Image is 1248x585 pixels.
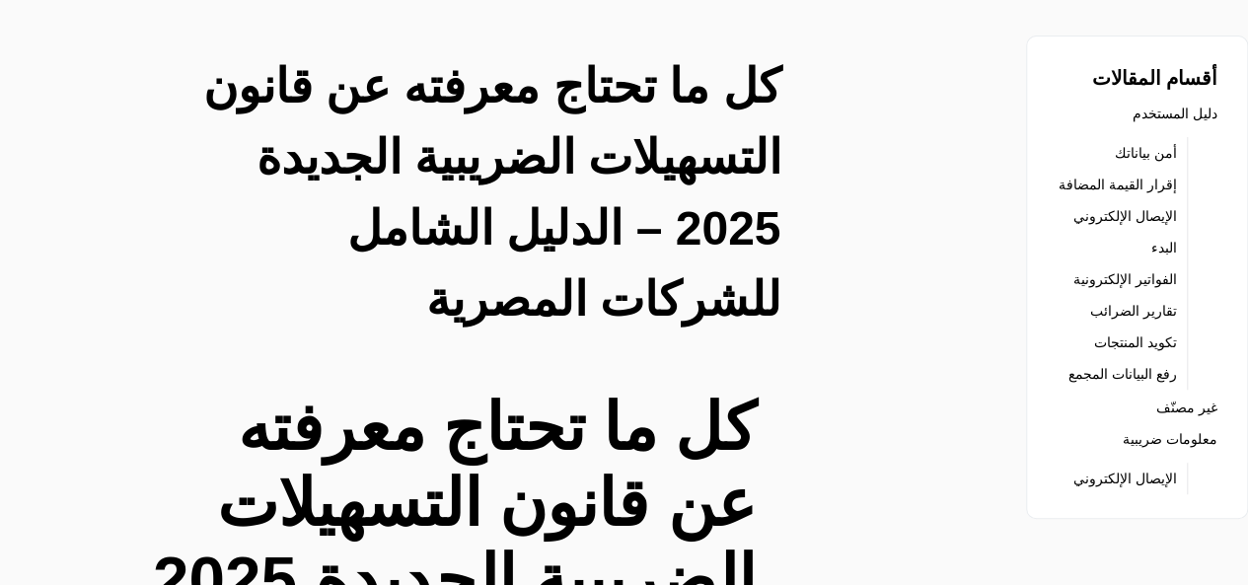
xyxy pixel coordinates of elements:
[1059,171,1177,198] a: إقرار القيمة المضافة
[1151,234,1177,261] a: البدء
[1073,265,1177,293] a: الفواتير الإلكترونية
[1123,425,1217,453] a: معلومات ضريبية
[1091,67,1217,89] strong: أقسام المقالات
[1094,329,1177,356] a: تكويد المنتجات
[164,51,780,335] h2: كل ما تحتاج معرفته عن قانون التسهيلات الضريبية الجديدة 2025 – الدليل الشامل للشركات المصرية
[1073,202,1177,230] a: الإيصال الإلكتروني
[1090,297,1177,325] a: تقارير الضرائب
[1133,100,1217,127] a: دليل المستخدم
[1068,360,1177,388] a: رفع البيانات المجمع
[1115,139,1177,167] a: أمن بياناتك
[1073,465,1177,492] a: الإيصال الإلكتروني
[1156,394,1217,421] a: غير مصنّف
